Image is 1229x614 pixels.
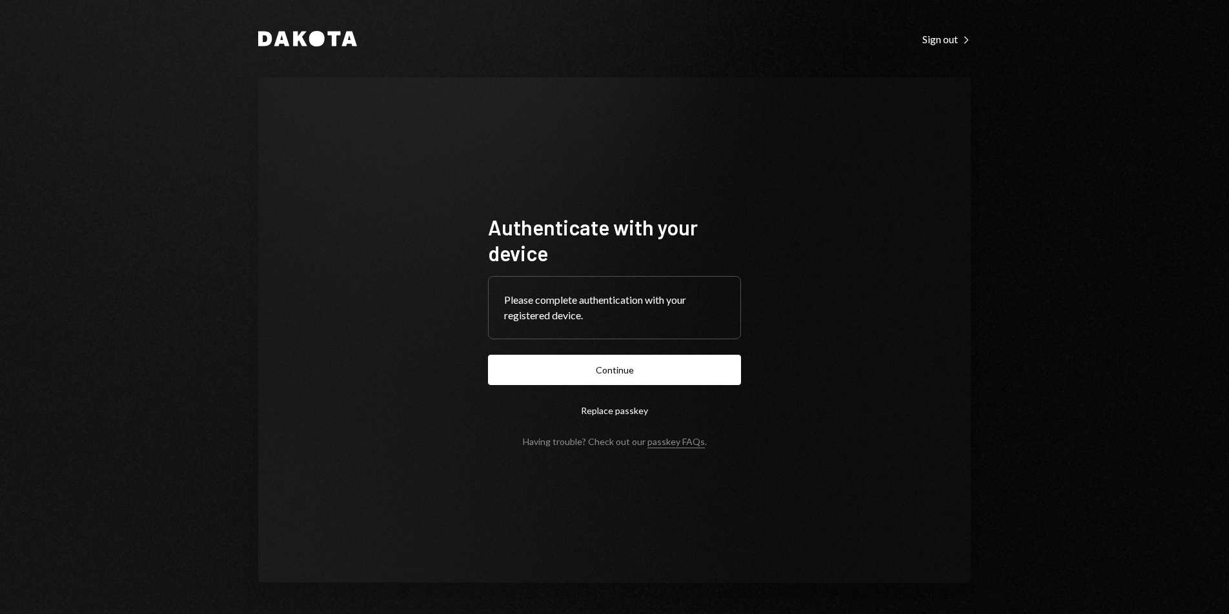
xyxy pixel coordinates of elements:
[504,292,725,323] div: Please complete authentication with your registered device.
[922,32,971,46] a: Sign out
[488,214,741,266] h1: Authenticate with your device
[922,33,971,46] div: Sign out
[647,436,705,448] a: passkey FAQs
[488,355,741,385] button: Continue
[523,436,707,447] div: Having trouble? Check out our .
[488,395,741,426] button: Replace passkey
